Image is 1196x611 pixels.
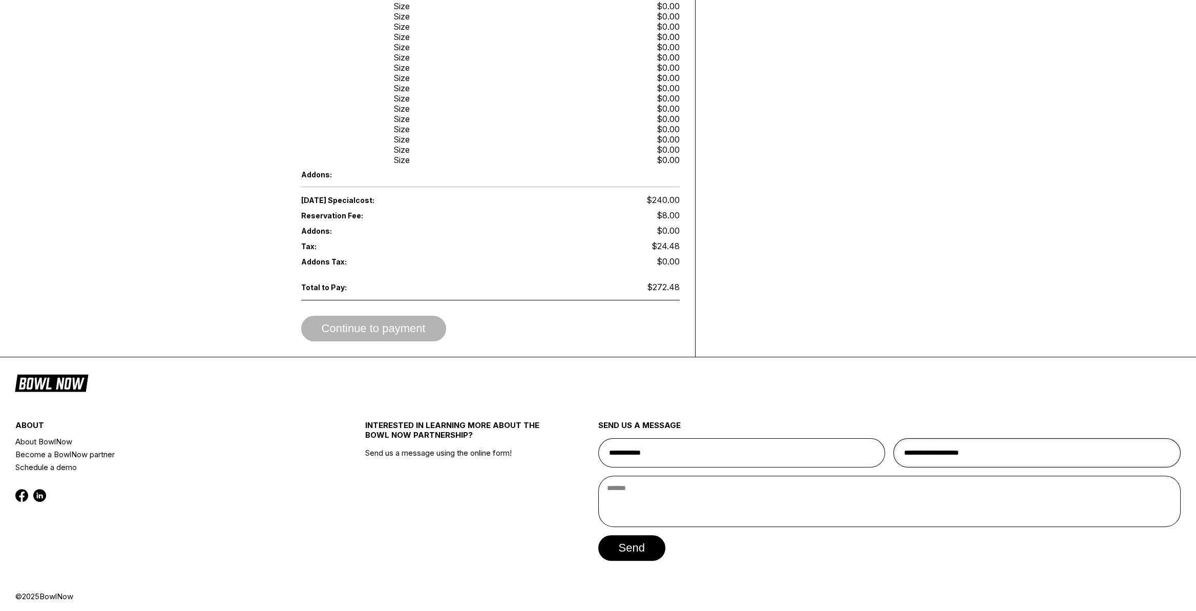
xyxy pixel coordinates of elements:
div: Size [393,155,410,165]
span: Addons: [301,170,377,179]
div: $0.00 [657,22,680,32]
div: Size [393,22,410,32]
span: Addons Tax: [301,257,377,266]
div: $0.00 [657,114,680,124]
div: $0.00 [657,155,680,165]
div: Size [393,114,410,124]
div: $0.00 [657,1,680,11]
span: Total to Pay: [301,283,377,292]
div: $0.00 [657,134,680,145]
div: Size [393,52,410,63]
div: $0.00 [657,83,680,93]
div: $0.00 [657,42,680,52]
div: $0.00 [657,73,680,83]
div: $0.00 [657,32,680,42]
a: About BowlNow [15,435,307,448]
div: Size [393,134,410,145]
div: Size [393,83,410,93]
div: $0.00 [657,93,680,104]
div: $0.00 [657,145,680,155]
div: $0.00 [657,11,680,22]
span: Reservation Fee: [301,211,491,220]
div: Size [393,11,410,22]
div: $0.00 [657,63,680,73]
span: [DATE] Special cost: [301,196,491,205]
div: Send us a message using the online form! [365,398,540,592]
div: Size [393,124,410,134]
div: Size [393,42,410,52]
div: Size [393,145,410,155]
div: Size [393,1,410,11]
span: $272.48 [647,282,680,292]
span: Addons: [301,227,377,235]
div: Size [393,63,410,73]
div: INTERESTED IN LEARNING MORE ABOUT THE BOWL NOW PARTNERSHIP? [365,420,540,448]
div: $0.00 [657,104,680,114]
span: $0.00 [657,226,680,236]
a: Schedule a demo [15,461,307,474]
span: $0.00 [657,256,680,267]
a: Become a BowlNow partner [15,448,307,461]
div: $0.00 [657,52,680,63]
button: send [598,535,665,561]
span: $240.00 [646,195,680,205]
div: $0.00 [657,124,680,134]
div: Size [393,73,410,83]
div: © 2025 BowlNow [15,592,1181,601]
div: about [15,420,307,435]
div: Size [393,104,410,114]
span: $24.48 [652,241,680,251]
div: Size [393,32,410,42]
span: $8.00 [657,210,680,220]
span: Tax: [301,242,377,251]
div: Size [393,93,410,104]
div: send us a message [598,420,1181,438]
